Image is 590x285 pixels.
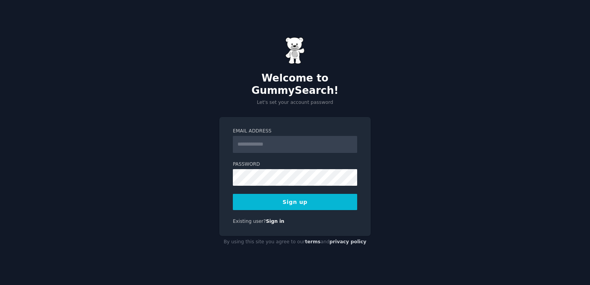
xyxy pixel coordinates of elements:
button: Sign up [233,194,357,210]
a: terms [305,239,320,244]
p: Let's set your account password [219,99,371,106]
h2: Welcome to GummySearch! [219,72,371,97]
a: privacy policy [329,239,366,244]
img: Gummy Bear [285,37,305,64]
label: Email Address [233,128,357,135]
a: Sign in [266,219,285,224]
span: Existing user? [233,219,266,224]
div: By using this site you agree to our and [219,236,371,248]
label: Password [233,161,357,168]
